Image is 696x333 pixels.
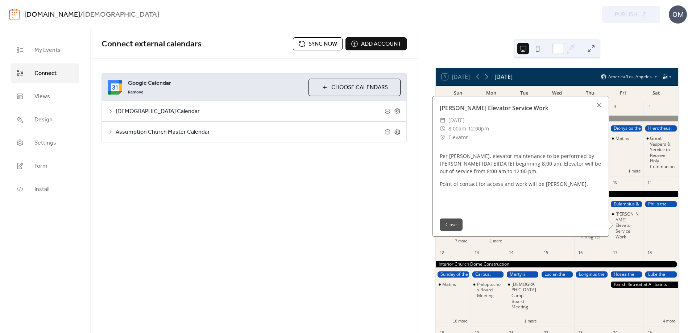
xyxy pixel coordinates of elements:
div: Tue [507,86,540,100]
div: Matins [436,282,471,287]
span: Remove [128,90,143,95]
div: Longinus the Centurion [574,271,609,278]
a: [DOMAIN_NAME] [24,8,80,22]
span: 8:00am [448,124,466,133]
button: 1 more [521,317,539,324]
button: 7 more [452,237,470,243]
div: Sat [639,86,672,100]
div: Mon [475,86,507,100]
a: Settings [11,133,79,153]
img: google [108,80,122,95]
a: Form [11,156,79,176]
div: Interior Church Dome Construction [436,261,678,267]
div: Matins [616,136,629,141]
div: 14 [507,249,515,257]
div: [DATE] [494,72,513,81]
span: Choose Calendars [331,83,388,92]
button: Sync now [293,37,343,50]
div: [PERSON_NAME] Elevator Service Work [432,104,609,112]
div: 18 [646,249,654,257]
div: 13 [473,249,481,257]
span: America/Los_Angeles [608,75,652,79]
span: My Events [34,46,61,55]
span: Design [34,116,53,124]
button: Close [440,218,463,231]
div: Philip the Apostle of the 70, one of the 7 Deacons [643,201,678,207]
div: 16 [576,249,584,257]
span: Sync now [308,40,337,49]
span: Assumption Church Master Calendar [116,128,385,137]
span: [DATE] [448,116,465,125]
span: - [466,124,468,133]
div: ​ [440,124,446,133]
div: Great Vespers & Service to Receive Holy Communion [643,136,678,170]
span: Connect external calendars [101,36,202,52]
span: [DEMOGRAPHIC_DATA] Calendar [116,107,385,116]
div: Philoptochos Board Meeting [471,282,505,299]
div: 10 [611,179,619,187]
a: Elevator [448,133,468,142]
button: 1 more [625,167,643,174]
div: All Saints Camp Board Meeting [505,282,540,310]
div: Sunday of the 7th Ecumenical Council [436,271,471,278]
div: Fri [606,86,639,100]
span: Google Calendar [128,79,303,88]
div: [DEMOGRAPHIC_DATA] Camp Board Meeting [511,282,537,310]
div: Sun [442,86,475,100]
div: Luke the Evangelist [643,271,678,278]
button: Add account [345,37,407,50]
div: Dionysios the Areopagite [609,125,644,132]
div: Matins [442,282,456,287]
span: Add account [361,40,401,49]
div: Great Vespers & Service to Receive Holy Communion [650,136,675,170]
span: Views [34,92,50,101]
div: Matins [609,136,644,141]
a: My Events [11,40,79,60]
a: Design [11,110,79,129]
div: ​ [440,116,446,125]
div: Otis Elevator Service Work [609,211,644,240]
div: Parish Retreat at All Saints Camp [609,282,678,288]
span: Connect [34,69,57,78]
div: 15 [542,249,550,257]
div: Wed [540,86,573,100]
a: Install [11,179,79,199]
button: 10 more [450,317,470,324]
button: Choose Calendars [308,79,401,96]
div: Thu [573,86,606,100]
span: Install [34,185,49,194]
div: Hosea the Prophet [609,271,644,278]
span: Settings [34,139,56,147]
div: 4 [646,103,654,111]
div: 11 [646,179,654,187]
button: 4 more [660,317,678,324]
p: Per [PERSON_NAME], elevator maintenance to be performed by [PERSON_NAME] [DATE][DATE] beginning 8... [440,152,601,175]
div: Martyrs Nazarius, Gervasius, Protasius, & Celsus [505,271,540,278]
a: Connect [11,63,79,83]
div: Eulampius & Eulampia the Martyrs [609,201,644,207]
div: Philoptochos Board Meeting [477,282,502,299]
button: 1 more [487,237,505,243]
span: 12:00pm [468,124,489,133]
p: Point of contact for access and work will be [PERSON_NAME]. [440,180,601,188]
div: 17 [611,249,619,257]
div: Lucian the Martyr of Antioch [540,271,575,278]
div: Hierotheus, Bishop of Athens [643,125,678,132]
div: [PERSON_NAME] Elevator Service Work [616,211,641,240]
div: ​ [440,133,446,142]
span: Form [34,162,47,171]
img: logo [9,9,20,20]
div: Carpus, Papylus, Agathodorus, & Agathonica, the Martyrs of Pergamus [471,271,505,278]
b: / [80,8,83,22]
div: 12 [438,249,446,257]
b: [DEMOGRAPHIC_DATA] [83,8,159,22]
a: Views [11,87,79,106]
div: 3 [611,103,619,111]
div: OM [669,5,687,24]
